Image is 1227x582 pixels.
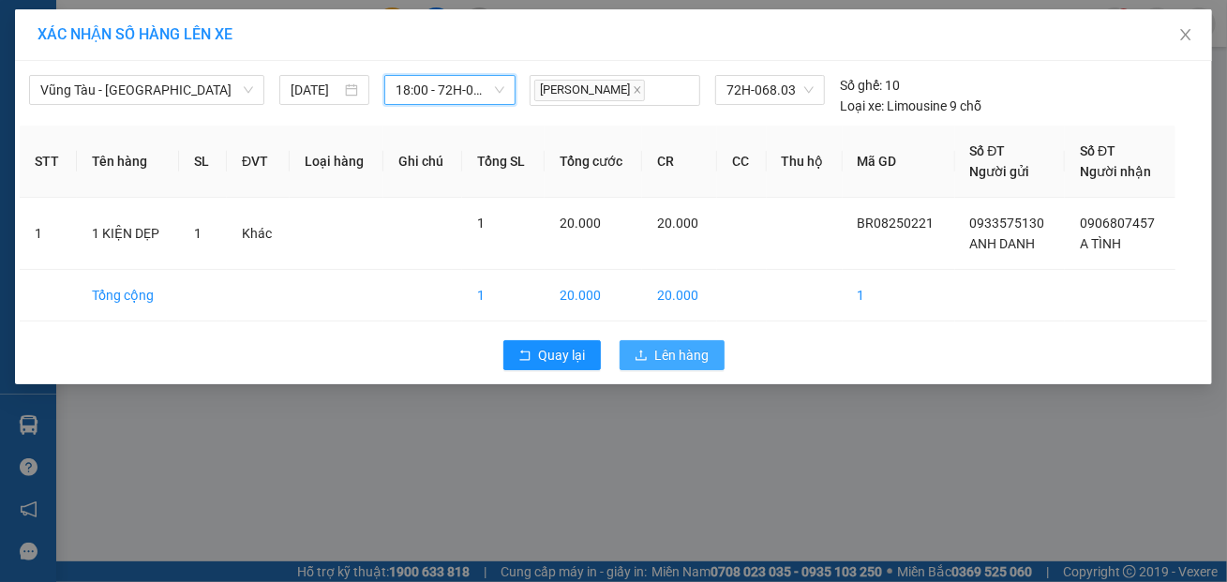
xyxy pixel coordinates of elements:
span: A TÌNH [1080,236,1121,251]
td: 1 KIỆN DẸP [77,198,179,270]
span: Gửi: [16,18,45,37]
span: 0906807457 [1080,216,1155,231]
th: Thu hộ [767,126,843,198]
div: ANH DANH [16,83,166,106]
th: Loại hàng [290,126,383,198]
th: Tổng SL [462,126,544,198]
span: VP184 [206,132,290,165]
span: close [1178,27,1193,42]
div: A TÌNH [179,83,330,106]
span: Người gửi [970,164,1030,179]
span: Loại xe: [840,96,884,116]
td: 1 [462,270,544,321]
div: VP 184 [PERSON_NAME] - HCM [179,16,330,83]
button: uploadLên hàng [620,340,725,370]
span: Số ĐT [1080,143,1115,158]
span: rollback [518,349,531,364]
th: Mã GD [843,126,955,198]
div: VP 36 [PERSON_NAME] - Bà Rịa [16,16,166,83]
th: Tổng cước [545,126,642,198]
th: Ghi chú [383,126,462,198]
span: Người nhận [1080,164,1151,179]
span: 20.000 [657,216,698,231]
th: SL [179,126,227,198]
input: 14/08/2025 [291,80,340,100]
span: 0933575130 [970,216,1045,231]
th: CC [717,126,767,198]
span: Lên hàng [655,345,710,366]
span: XÁC NHẬN SỐ HÀNG LÊN XE [37,25,232,43]
span: Vũng Tàu - Sân Bay [40,76,253,104]
button: Close [1160,9,1212,62]
span: Số ghế: [840,75,882,96]
span: upload [635,349,648,364]
th: STT [20,126,77,198]
button: rollbackQuay lại [503,340,601,370]
div: 0906807457 [179,106,330,132]
span: 1 [477,216,485,231]
span: Quay lại [539,345,586,366]
span: close [633,85,642,95]
th: CR [642,126,717,198]
td: 1 [843,270,955,321]
div: Limousine 9 chỗ [840,96,981,116]
div: 0933575130 [16,106,166,132]
td: Tổng cộng [77,270,179,321]
td: Khác [227,198,290,270]
th: Tên hàng [77,126,179,198]
td: 20.000 [545,270,642,321]
span: 72H-068.03 [726,76,813,104]
span: ANH DANH [970,236,1036,251]
td: 1 [20,198,77,270]
span: 1 [194,226,202,241]
span: 20.000 [560,216,601,231]
th: ĐVT [227,126,290,198]
span: BR08250221 [858,216,935,231]
span: Nhận: [179,18,224,37]
span: Số ĐT [970,143,1006,158]
div: 10 [840,75,900,96]
span: [PERSON_NAME] [534,80,645,101]
td: 20.000 [642,270,717,321]
span: 18:00 - 72H-068.03 [396,76,504,104]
